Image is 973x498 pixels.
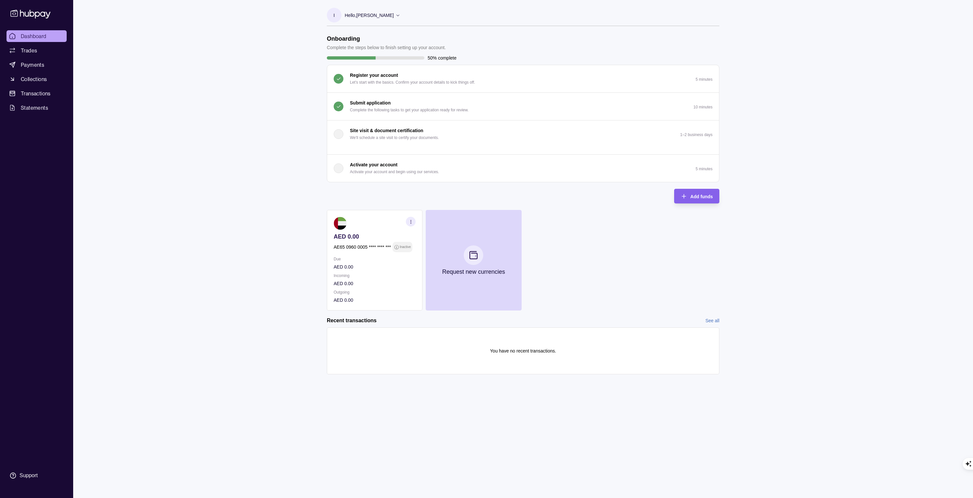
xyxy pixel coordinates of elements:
[7,88,67,99] a: Transactions
[21,61,44,69] span: Payments
[334,280,416,287] p: AED 0.00
[20,472,38,479] div: Support
[334,12,335,19] p: I
[428,54,457,62] p: 50% complete
[674,189,719,203] button: Add funds
[21,32,47,40] span: Dashboard
[327,35,446,42] h1: Onboarding
[350,79,475,86] p: Let's start with the basics. Confirm your account details to kick things off.
[7,30,67,42] a: Dashboard
[7,73,67,85] a: Collections
[345,12,394,19] p: Hello, [PERSON_NAME]
[350,127,423,134] p: Site visit & document certification
[442,268,505,275] p: Request new currencies
[350,72,398,79] p: Register your account
[334,289,416,296] p: Outgoing
[490,347,556,354] p: You have no recent transactions.
[693,105,713,109] p: 10 minutes
[400,243,411,251] p: Inactive
[350,168,439,175] p: Activate your account and begin using our services.
[327,120,719,148] button: Site visit & document certification We'll schedule a site visit to certify your documents.1–2 bus...
[334,217,347,230] img: ae
[327,65,719,92] button: Register your account Let's start with the basics. Confirm your account details to kick things of...
[334,272,416,279] p: Incoming
[696,167,713,171] p: 5 minutes
[7,45,67,56] a: Trades
[327,317,377,324] h2: Recent transactions
[7,59,67,71] a: Payments
[21,90,51,97] span: Transactions
[334,297,416,304] p: AED 0.00
[426,210,521,311] button: Request new currencies
[705,317,719,324] a: See all
[21,47,37,54] span: Trades
[327,44,446,51] p: Complete the steps below to finish setting up your account.
[334,233,416,240] p: AED 0.00
[327,93,719,120] button: Submit application Complete the following tasks to get your application ready for review.10 minutes
[680,132,713,137] p: 1–2 business days
[350,106,469,114] p: Complete the following tasks to get your application ready for review.
[21,104,48,112] span: Statements
[7,469,67,482] a: Support
[690,194,713,199] span: Add funds
[327,148,719,154] div: Site visit & document certification We'll schedule a site visit to certify your documents.1–2 bus...
[21,75,47,83] span: Collections
[696,77,713,82] p: 5 minutes
[327,155,719,182] button: Activate your account Activate your account and begin using our services.5 minutes
[334,256,416,263] p: Due
[350,134,439,141] p: We'll schedule a site visit to certify your documents.
[7,102,67,114] a: Statements
[350,99,391,106] p: Submit application
[334,263,416,270] p: AED 0.00
[350,161,397,168] p: Activate your account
